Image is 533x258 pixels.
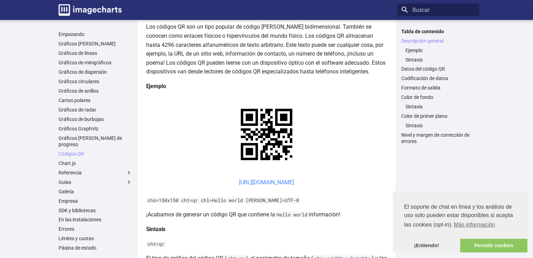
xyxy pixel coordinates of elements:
code: cht=qr [146,241,166,247]
a: Gráficos de anillos [59,88,132,94]
a: Obtenga más información sobre las cookies [453,220,496,230]
font: Empezando [59,31,84,37]
a: Documentación de gráficos de imágenes [56,1,124,19]
code: Hello world [275,212,309,218]
font: Color de primer plano [401,113,447,119]
img: cuadro [228,96,305,172]
nav: Color de fondo [401,103,475,110]
a: Sintaxis [405,103,475,110]
input: Buscar [397,3,479,16]
font: Gráficos de radar [59,107,96,113]
a: Color de primer plano [401,113,475,119]
a: Gráficos circulares [59,78,132,85]
font: Gráficos de dispersión [59,69,107,75]
font: Galería [59,189,74,194]
font: Gráficos de líneas [59,50,97,56]
nav: Tabla de contenido [397,28,479,145]
a: Gráficos [PERSON_NAME] de progreso [59,135,132,148]
font: SDK y bibliotecas [59,208,96,213]
a: Ejemplo [405,47,475,53]
code: chs=150x150 cht=qr chl=Hello world [PERSON_NAME]=UTF-8 [146,197,300,203]
a: Errores [59,226,132,232]
div: consentimiento de cookies [393,192,527,252]
a: Descartar el mensaje de cookies [393,239,460,253]
a: permitir cookies [460,239,527,253]
a: Datos del código QR [401,66,475,72]
font: Permitir cookies [474,243,513,248]
font: Nivel y margen de corrección de errores [401,132,470,144]
a: Límites y cuotas [59,235,132,242]
a: Descripción general [401,38,475,44]
a: Gráficos de burbujas [59,116,132,122]
a: Empezando [59,31,132,37]
img: logo [59,4,122,16]
font: Gráficos de minigráficos [59,60,111,65]
font: Codificación de datos [401,76,448,81]
a: Gráficos GraphViz [59,126,132,132]
a: Nivel y margen de corrección de errores [401,132,475,144]
a: Empresa [59,198,132,204]
a: Gráficos [PERSON_NAME] [59,41,132,47]
a: Sintaxis [405,57,475,63]
a: Gráficos de radar [59,107,132,113]
a: Gráficos de líneas [59,50,132,56]
font: Datos del código QR [401,66,445,72]
font: Empresa [59,198,78,204]
font: Los códigos QR son un tipo popular de código [PERSON_NAME] bidimensional. También se conocen como... [146,23,385,75]
font: En las instalaciones [59,217,101,222]
font: información! [309,211,340,218]
font: Cartas polares [59,98,90,103]
font: Gráficos de anillos [59,88,98,94]
a: Chart.js [59,160,132,166]
font: Códigos QR [59,151,84,157]
font: Página de estado [59,245,96,251]
font: Límites y cuotas [59,236,94,241]
a: [URL][DOMAIN_NAME]​ [239,179,294,186]
font: [URL][DOMAIN_NAME] [239,179,294,186]
a: Galería [59,188,132,195]
font: ¡Entiendo! [414,243,439,248]
font: Sintaxis [146,226,166,232]
font: Gráficos [PERSON_NAME] [59,41,116,46]
font: Errores [59,226,74,232]
font: Gráficos GraphViz [59,126,98,131]
a: Codificación de datos [401,75,475,81]
font: Sintaxis [405,57,423,63]
a: En las instalaciones [59,216,132,223]
nav: Color de primer plano [401,122,475,129]
font: Sintaxis [405,123,423,128]
a: Formato de salida [401,85,475,91]
font: Guías [59,179,71,185]
font: ¡Acabamos de generar un código QR que contiene la [146,211,275,218]
font: Tabla de contenido [401,29,444,34]
font: Formato de salida [401,85,440,91]
font: Gráficos de burbujas [59,116,104,122]
a: Cartas polares [59,97,132,103]
font: Más información [454,222,495,228]
font: El soporte de chat en línea y los análisis de uso solo pueden estar disponibles si acepta las coo... [404,204,513,228]
font: Descripción general [401,38,444,44]
font: Ejemplo [146,83,166,89]
font: Color de fondo [401,94,433,100]
a: Color de fondo [401,94,475,100]
a: SDK y bibliotecas [59,207,132,214]
font: Sintaxis [405,104,423,109]
a: Gráficos de dispersión [59,69,132,75]
font: Gráficos [PERSON_NAME] de progreso [59,135,122,147]
a: Página de estado [59,245,132,251]
font: Gráficos circulares [59,79,99,84]
font: Chart.js [59,160,76,166]
a: Sintaxis [405,122,475,129]
a: Gráficos de minigráficos [59,59,132,66]
a: Códigos QR [59,151,132,157]
font: Referencia [59,170,82,175]
nav: Descripción general [401,47,475,63]
font: Ejemplo [405,48,423,53]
